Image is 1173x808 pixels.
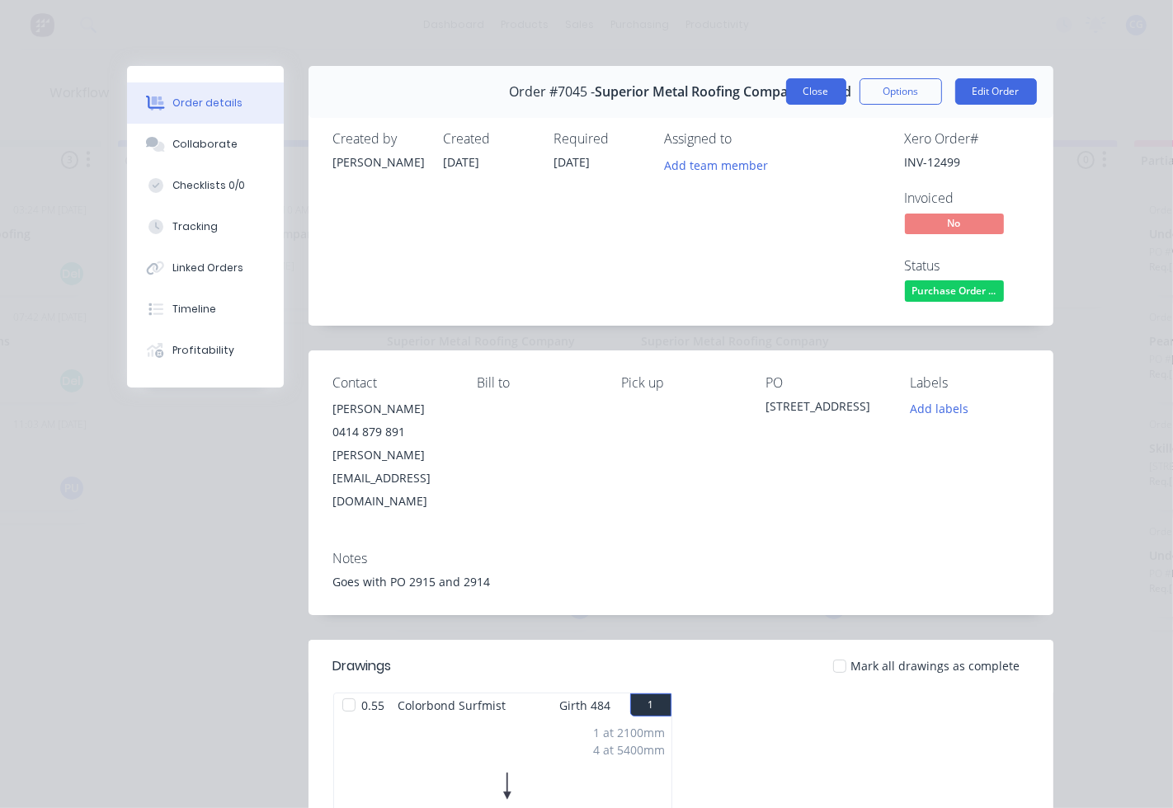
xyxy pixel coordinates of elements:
div: Notes [333,551,1029,566]
div: Goes with PO 2915 and 2914 [333,573,1029,590]
span: No [905,214,1004,234]
div: Timeline [172,302,216,317]
button: Options [860,78,942,105]
div: Drawings [333,656,392,676]
span: Mark all drawings as complete [851,657,1020,674]
div: Bill to [478,375,596,391]
span: Colorbond Surfmist [392,693,513,717]
div: Created [444,131,535,147]
div: Assigned to [665,131,830,147]
div: [PERSON_NAME][EMAIL_ADDRESS][DOMAIN_NAME] [333,444,451,513]
span: [DATE] [444,154,480,170]
div: Invoiced [905,190,1029,206]
button: Add team member [665,153,777,176]
div: Contact [333,375,451,391]
button: Order details [127,82,284,124]
button: 1 [630,693,671,716]
span: Order #7045 - [510,84,596,100]
span: Superior Metal Roofing Company Pty Ltd [596,84,852,100]
button: Add labels [901,397,977,420]
div: Tracking [172,219,218,234]
div: Linked Orders [172,261,243,275]
div: Collaborate [172,137,238,152]
div: [PERSON_NAME] [333,153,424,171]
div: Xero Order # [905,131,1029,147]
span: [DATE] [554,154,591,170]
div: Pick up [622,375,740,391]
div: Status [905,258,1029,274]
div: INV-12499 [905,153,1029,171]
button: Add team member [655,153,776,176]
button: Linked Orders [127,247,284,289]
div: Order details [172,96,243,110]
div: 4 at 5400mm [593,741,665,759]
div: 1 at 2100mm [593,724,665,741]
div: 0414 879 891 [333,420,451,444]
button: Profitability [127,330,284,371]
button: Collaborate [127,124,284,165]
div: Created by [333,131,424,147]
button: Edit Order [955,78,1037,105]
div: [PERSON_NAME] [333,397,451,420]
span: 0.55 [356,693,392,717]
div: Required [554,131,645,147]
div: Profitability [172,343,234,358]
button: Timeline [127,289,284,330]
div: Labels [911,375,1029,391]
div: [PERSON_NAME]0414 879 891[PERSON_NAME][EMAIL_ADDRESS][DOMAIN_NAME] [333,397,451,513]
button: Close [786,78,846,105]
div: Checklists 0/0 [172,178,245,193]
button: Purchase Order ... [905,280,1004,305]
button: Tracking [127,206,284,247]
span: Girth 484 [559,693,610,717]
div: PO [766,375,884,391]
button: Checklists 0/0 [127,165,284,206]
div: [STREET_ADDRESS] [766,397,884,420]
span: Purchase Order ... [905,280,1004,301]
